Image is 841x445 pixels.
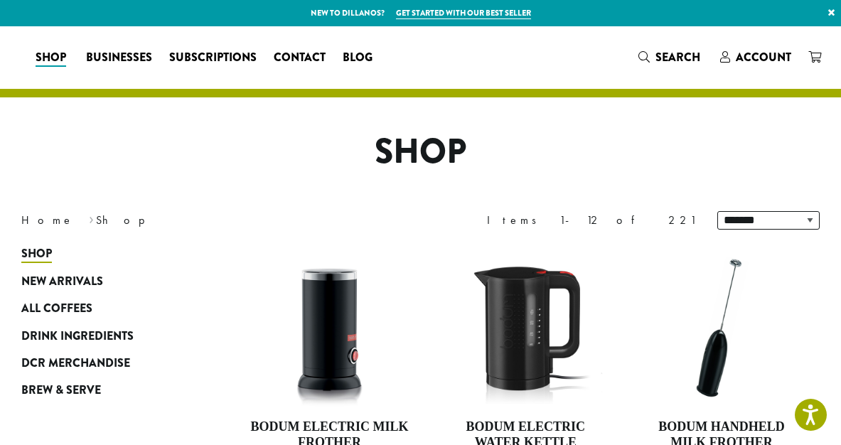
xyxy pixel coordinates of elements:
a: Shop [27,46,77,69]
a: DCR Merchandise [21,350,189,377]
a: New Arrivals [21,268,189,295]
span: Contact [274,49,326,67]
a: All Coffees [21,295,189,322]
span: Shop [21,245,52,263]
a: Home [21,213,74,227]
span: Shop [36,49,66,67]
div: Items 1-12 of 221 [487,212,696,229]
span: Businesses [86,49,152,67]
h1: Shop [11,132,830,173]
a: Brew & Serve [21,377,189,404]
a: Shop [21,240,189,267]
span: All Coffees [21,300,92,318]
a: Drink Ingredients [21,322,189,349]
span: Drink Ingredients [21,328,134,345]
span: Account [736,49,791,65]
img: DP3927.01-002.png [641,247,802,408]
img: DP3955.01.png [445,247,606,408]
span: New Arrivals [21,273,103,291]
span: DCR Merchandise [21,355,130,372]
span: › [89,207,94,229]
a: Search [630,45,712,69]
a: Get started with our best seller [396,7,531,19]
nav: Breadcrumb [21,212,400,229]
span: Subscriptions [169,49,257,67]
span: Search [655,49,700,65]
span: Brew & Serve [21,382,101,400]
span: Blog [343,49,373,67]
img: DP3954.01-002.png [250,247,410,408]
